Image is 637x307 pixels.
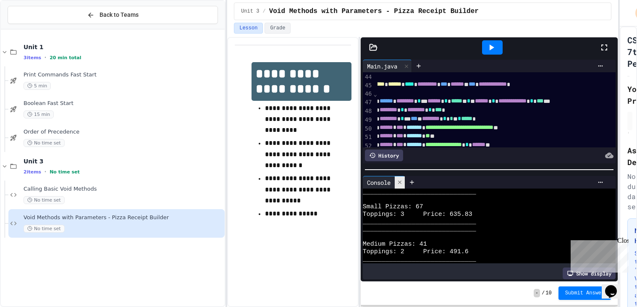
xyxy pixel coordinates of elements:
[24,71,223,79] span: Print Commands Fast Start
[24,129,223,136] span: Order of Precedence
[627,171,629,212] div: No due date set
[363,90,373,98] div: 46
[24,110,54,118] span: 15 min
[545,290,551,297] span: 10
[234,23,263,34] button: Lesson
[363,98,373,107] div: 47
[627,144,629,168] h2: Assignment Details
[363,203,423,211] span: Small Pizzas: 67
[363,116,373,125] div: 49
[565,290,605,297] span: Submit Answer
[542,290,545,297] span: /
[50,169,80,175] span: No time set
[363,60,412,72] div: Main.java
[558,286,611,300] button: Submit Answer
[24,214,223,221] span: Void Methods with Parameters - Pizza Receipt Builder
[50,55,81,60] span: 20 min total
[627,83,629,107] h2: Your Progress
[363,73,373,81] div: 44
[363,178,395,187] div: Console
[24,157,223,165] span: Unit 3
[100,10,139,19] span: Back to Teams
[363,226,476,233] span: ______________________________
[241,8,259,15] span: Unit 3
[269,6,479,16] span: Void Methods with Parameters - Pizza Receipt Builder
[563,268,616,279] div: Show display
[8,6,218,24] button: Back to Teams
[45,54,46,61] span: •
[363,256,476,263] span: ______________________________
[363,218,476,226] span: ______________________________
[534,289,540,297] span: -
[24,196,65,204] span: No time set
[363,62,401,71] div: Main.java
[265,23,291,34] button: Grade
[24,100,223,107] span: Boolean Fast Start
[363,133,373,142] div: 51
[363,189,476,196] span: ______________________________
[363,211,472,218] span: Toppings: 3 Price: 635.83
[363,241,427,248] span: Medium Pizzas: 41
[602,273,629,299] iframe: chat widget
[24,169,41,175] span: 2 items
[45,168,46,175] span: •
[373,91,377,97] span: Fold line
[363,176,405,189] div: Console
[363,107,373,116] div: 48
[567,237,629,273] iframe: chat widget
[363,142,373,151] div: 52
[24,225,65,233] span: No time set
[365,150,403,161] div: History
[3,3,58,53] div: Chat with us now!Close
[24,186,223,193] span: Calling Basic Void Methods
[24,82,51,90] span: 5 min
[24,55,41,60] span: 3 items
[24,139,65,147] span: No time set
[24,43,223,51] span: Unit 1
[262,8,265,15] span: /
[363,125,373,134] div: 50
[363,81,373,90] div: 45
[363,248,469,256] span: Toppings: 2 Price: 491.6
